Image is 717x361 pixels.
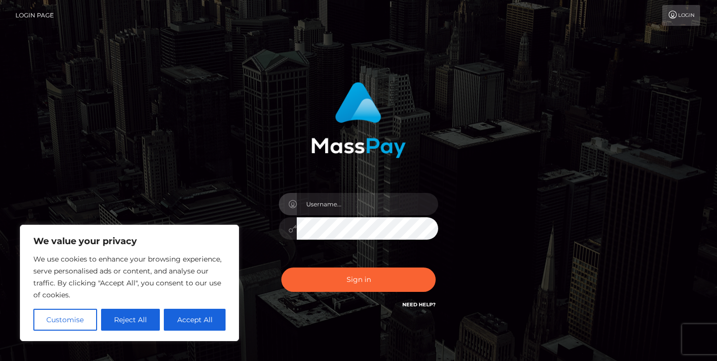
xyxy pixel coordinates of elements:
[33,253,226,301] p: We use cookies to enhance your browsing experience, serve personalised ads or content, and analys...
[402,301,436,308] a: Need Help?
[101,309,160,331] button: Reject All
[281,268,436,292] button: Sign in
[33,309,97,331] button: Customise
[20,225,239,341] div: We value your privacy
[33,235,226,247] p: We value your privacy
[662,5,700,26] a: Login
[164,309,226,331] button: Accept All
[297,193,438,215] input: Username...
[311,82,406,158] img: MassPay Login
[15,5,54,26] a: Login Page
